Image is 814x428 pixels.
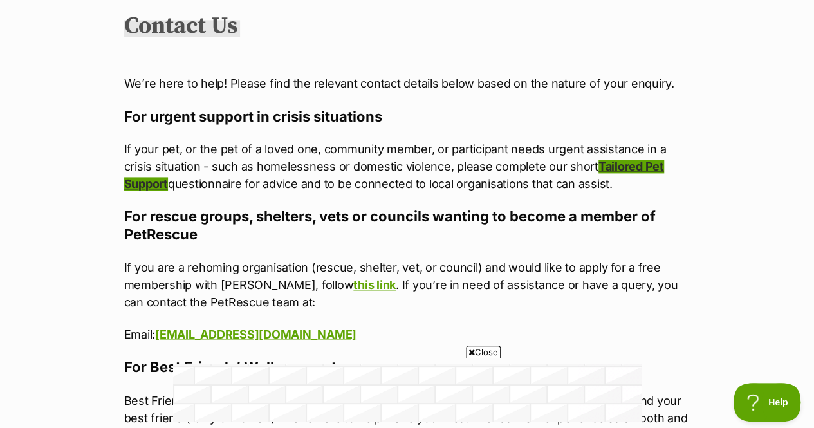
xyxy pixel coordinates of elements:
[124,259,690,311] p: If you are a rehoming organisation (rescue, shelter, vet, or council) and would like to apply for...
[124,107,690,126] h3: For urgent support in crisis situations
[466,346,501,358] span: Close
[124,358,690,376] h3: For Best Friends’ Walk support
[155,328,356,341] a: [EMAIL_ADDRESS][DOMAIN_NAME]
[124,207,690,243] h3: For rescue groups, shelters, vets or councils wanting to become a member of PetRescue
[124,12,240,41] h2: Contact Us
[124,160,664,191] a: Tailored Pet Support
[173,364,642,422] iframe: Advertisement
[734,383,801,422] iframe: Help Scout Beacon - Open
[353,278,396,292] a: this link
[124,326,690,343] p: Email:
[124,140,690,192] p: If your pet, or the pet of a loved one, community member, or participant needs urgent assistance ...
[124,75,690,92] p: We’re here to help! Please find the relevant contact details below based on the nature of your en...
